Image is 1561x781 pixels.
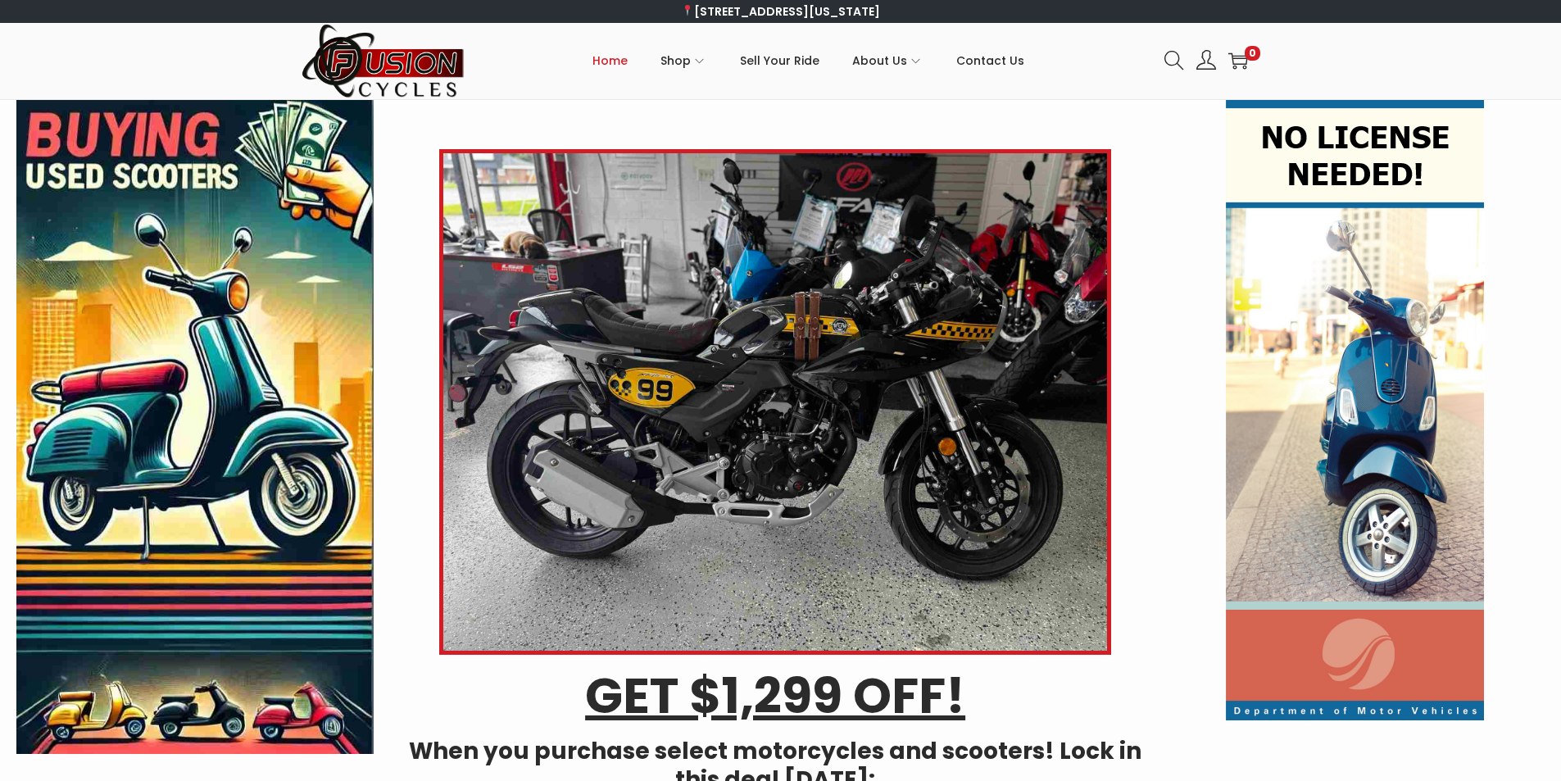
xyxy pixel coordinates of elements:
nav: Primary navigation [465,24,1152,98]
a: About Us [852,24,923,98]
a: 0 [1228,51,1248,70]
span: About Us [852,40,907,81]
img: 📍 [682,5,693,16]
a: Contact Us [956,24,1024,98]
span: Home [592,40,628,81]
a: Sell Your Ride [740,24,819,98]
a: [STREET_ADDRESS][US_STATE] [681,3,880,20]
span: Shop [660,40,691,81]
span: Sell Your Ride [740,40,819,81]
a: Shop [660,24,707,98]
span: Contact Us [956,40,1024,81]
img: Woostify retina logo [302,23,465,99]
u: GET $1,299 OFF! [585,661,965,730]
a: Home [592,24,628,98]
